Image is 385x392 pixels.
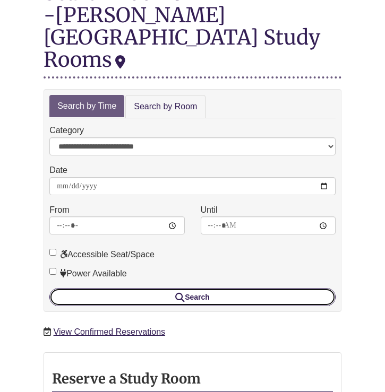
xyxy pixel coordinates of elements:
button: Search [49,288,336,306]
a: Search by Time [49,95,124,118]
label: Power Available [49,267,127,281]
label: Category [49,124,84,137]
label: Until [201,203,218,217]
div: [PERSON_NAME][GEOGRAPHIC_DATA] Study Rooms [44,2,320,72]
label: From [49,203,69,217]
input: Power Available [49,268,56,275]
input: Accessible Seat/Space [49,249,56,256]
strong: Reserve a Study Room [52,370,201,387]
label: Accessible Seat/Space [49,248,155,262]
label: Date [49,163,67,177]
a: View Confirmed Reservations [54,327,165,336]
a: Search by Room [125,95,206,119]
